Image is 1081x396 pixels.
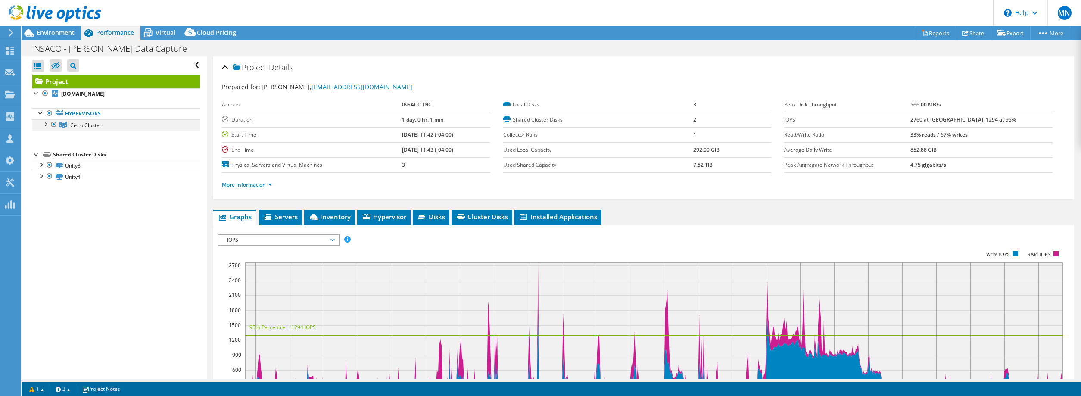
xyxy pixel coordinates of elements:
[784,146,910,154] label: Average Daily Write
[223,235,333,245] span: IOPS
[222,131,402,139] label: Start Time
[61,90,105,97] b: [DOMAIN_NAME]
[693,146,720,153] b: 292.00 GiB
[503,146,693,154] label: Used Local Capacity
[784,115,910,124] label: IOPS
[402,116,444,123] b: 1 day, 0 hr, 1 min
[402,161,405,168] b: 3
[693,116,696,123] b: 2
[32,171,200,182] a: Unity4
[229,336,241,343] text: 1200
[156,28,175,37] span: Virtual
[32,88,200,100] a: [DOMAIN_NAME]
[503,100,693,109] label: Local Disks
[784,161,910,169] label: Peak Aggregate Network Throughput
[222,100,402,109] label: Account
[229,321,241,329] text: 1500
[32,108,200,119] a: Hypervisors
[96,28,134,37] span: Performance
[23,384,50,394] a: 1
[784,131,910,139] label: Read/Write Ratio
[503,131,693,139] label: Collector Runs
[915,26,956,40] a: Reports
[229,262,241,269] text: 2700
[312,83,412,91] a: [EMAIL_ADDRESS][DOMAIN_NAME]
[37,28,75,37] span: Environment
[232,366,241,374] text: 600
[263,212,298,221] span: Servers
[28,44,200,53] h1: INSACO - [PERSON_NAME] Data Capture
[417,212,445,221] span: Disks
[222,83,260,91] label: Prepared for:
[249,324,316,331] text: 95th Percentile = 1294 IOPS
[197,28,236,37] span: Cloud Pricing
[229,277,241,284] text: 2400
[910,116,1016,123] b: 2760 at [GEOGRAPHIC_DATA], 1294 at 95%
[308,212,351,221] span: Inventory
[76,384,126,394] a: Project Notes
[991,26,1031,40] a: Export
[233,63,267,72] span: Project
[784,100,910,109] label: Peak Disk Throughput
[1058,6,1072,20] span: MN
[910,161,946,168] b: 4.75 gigabits/s
[910,101,941,108] b: 566.00 MB/s
[402,131,453,138] b: [DATE] 11:42 (-04:00)
[222,161,402,169] label: Physical Servers and Virtual Machines
[222,115,402,124] label: Duration
[1030,26,1070,40] a: More
[232,351,241,359] text: 900
[693,131,696,138] b: 1
[50,384,76,394] a: 2
[910,131,968,138] b: 33% reads / 67% writes
[361,212,406,221] span: Hypervisor
[402,101,432,108] b: INSACO INC
[910,146,937,153] b: 852.88 GiB
[519,212,597,221] span: Installed Applications
[693,161,713,168] b: 7.52 TiB
[70,122,102,129] span: Cisco Cluster
[222,146,402,154] label: End Time
[222,181,272,188] a: More Information
[229,291,241,299] text: 2100
[32,160,200,171] a: Unity3
[269,62,293,72] span: Details
[229,306,241,314] text: 1800
[456,212,508,221] span: Cluster Disks
[956,26,991,40] a: Share
[1004,9,1012,17] svg: \n
[693,101,696,108] b: 3
[32,119,200,131] a: Cisco Cluster
[1028,251,1051,257] text: Read IOPS
[402,146,453,153] b: [DATE] 11:43 (-04:00)
[262,83,412,91] span: [PERSON_NAME],
[986,251,1010,257] text: Write IOPS
[53,150,200,160] div: Shared Cluster Disks
[503,115,693,124] label: Shared Cluster Disks
[218,212,252,221] span: Graphs
[32,75,200,88] a: Project
[503,161,693,169] label: Used Shared Capacity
